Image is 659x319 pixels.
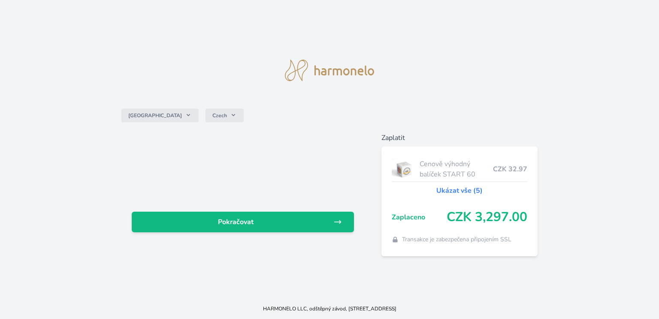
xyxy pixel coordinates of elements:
[212,112,227,119] span: Czech
[381,133,538,143] h6: Zaplatit
[206,109,244,122] button: Czech
[128,112,182,119] span: [GEOGRAPHIC_DATA]
[447,210,527,225] span: CZK 3,297.00
[285,60,374,81] img: logo.svg
[493,164,527,174] span: CZK 32.97
[392,158,416,180] img: start.jpg
[121,109,199,122] button: [GEOGRAPHIC_DATA]
[392,212,447,222] span: Zaplaceno
[139,217,333,227] span: Pokračovat
[402,235,511,244] span: Transakce je zabezpečena připojením SSL
[436,185,483,196] a: Ukázat vše (5)
[132,212,354,232] a: Pokračovat
[420,159,493,179] span: Cenově výhodný balíček START 60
